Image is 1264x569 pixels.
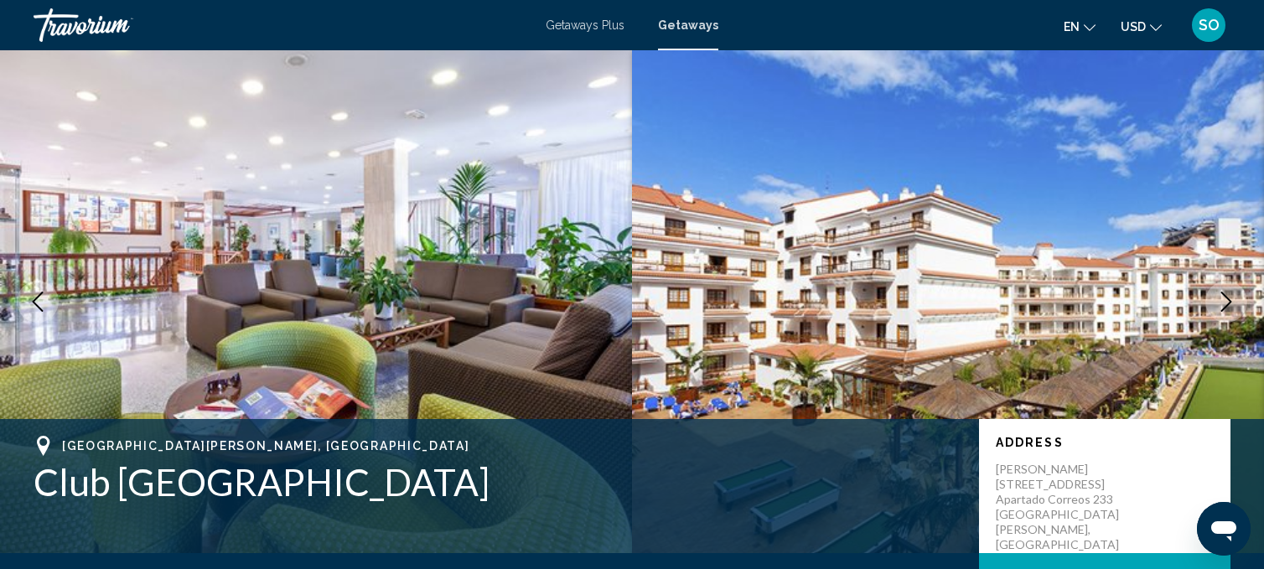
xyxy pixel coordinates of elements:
button: Next image [1205,281,1247,323]
h1: Club [GEOGRAPHIC_DATA] [34,460,962,504]
button: User Menu [1187,8,1230,43]
p: [PERSON_NAME][STREET_ADDRESS] Apartado Correos 233 [GEOGRAPHIC_DATA][PERSON_NAME], [GEOGRAPHIC_DATA] [996,462,1130,552]
span: en [1064,20,1080,34]
iframe: Schaltfläche zum Öffnen des Messaging-Fensters [1197,502,1251,556]
button: Change currency [1121,14,1162,39]
span: USD [1121,20,1146,34]
a: Travorium [34,8,529,42]
span: SO [1199,17,1220,34]
a: Getaways [658,18,718,32]
button: Previous image [17,281,59,323]
p: Address [996,436,1214,449]
span: [GEOGRAPHIC_DATA][PERSON_NAME], [GEOGRAPHIC_DATA] [62,439,469,453]
button: Change language [1064,14,1096,39]
a: Getaways Plus [546,18,624,32]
